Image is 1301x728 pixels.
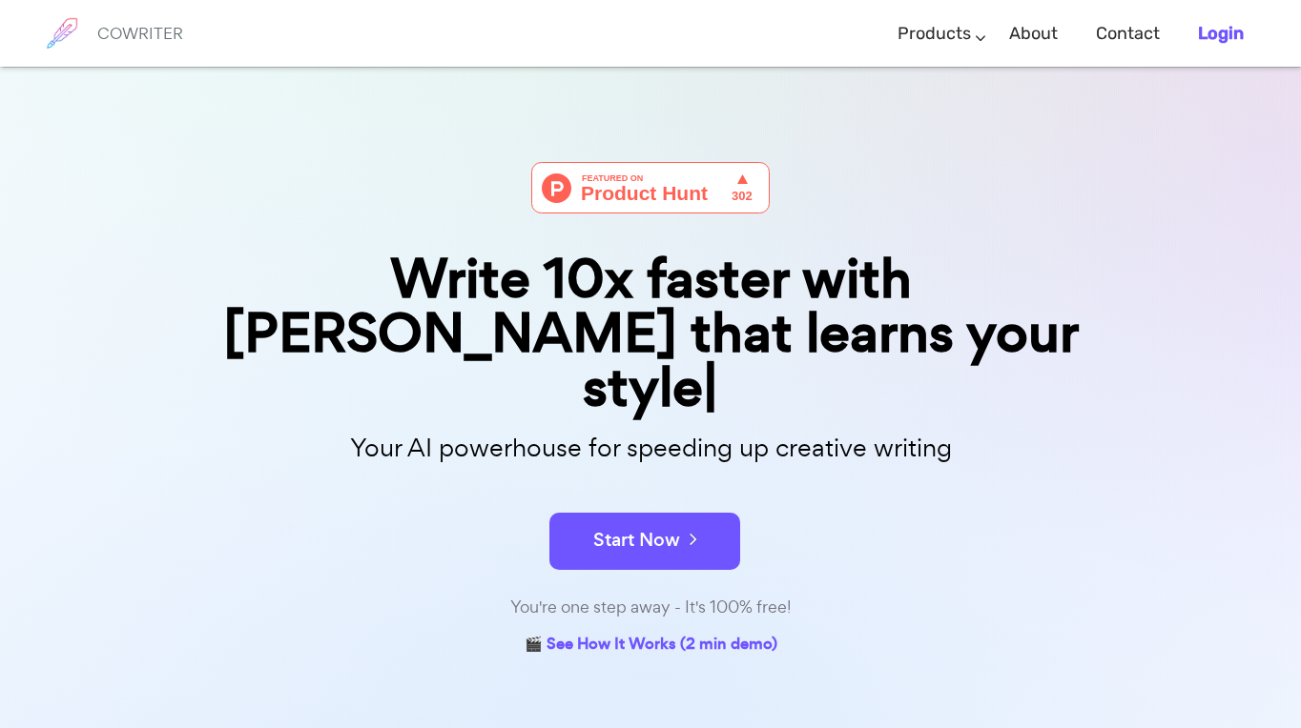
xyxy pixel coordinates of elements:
[38,10,86,57] img: brand logo
[1198,6,1244,62] a: Login
[1096,6,1160,62] a: Contact
[549,513,740,570] button: Start Now
[1198,23,1244,44] b: Login
[174,252,1127,415] div: Write 10x faster with [PERSON_NAME] that learns your style
[898,6,971,62] a: Products
[174,594,1127,621] div: You're one step away - It's 100% free!
[1009,6,1058,62] a: About
[531,162,770,213] img: Cowriter - Your AI buddy for speeding up creative writing | Product Hunt
[174,428,1127,469] p: Your AI powerhouse for speeding up creative writing
[97,25,183,42] h6: COWRITER
[525,631,777,660] a: 🎬 See How It Works (2 min demo)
